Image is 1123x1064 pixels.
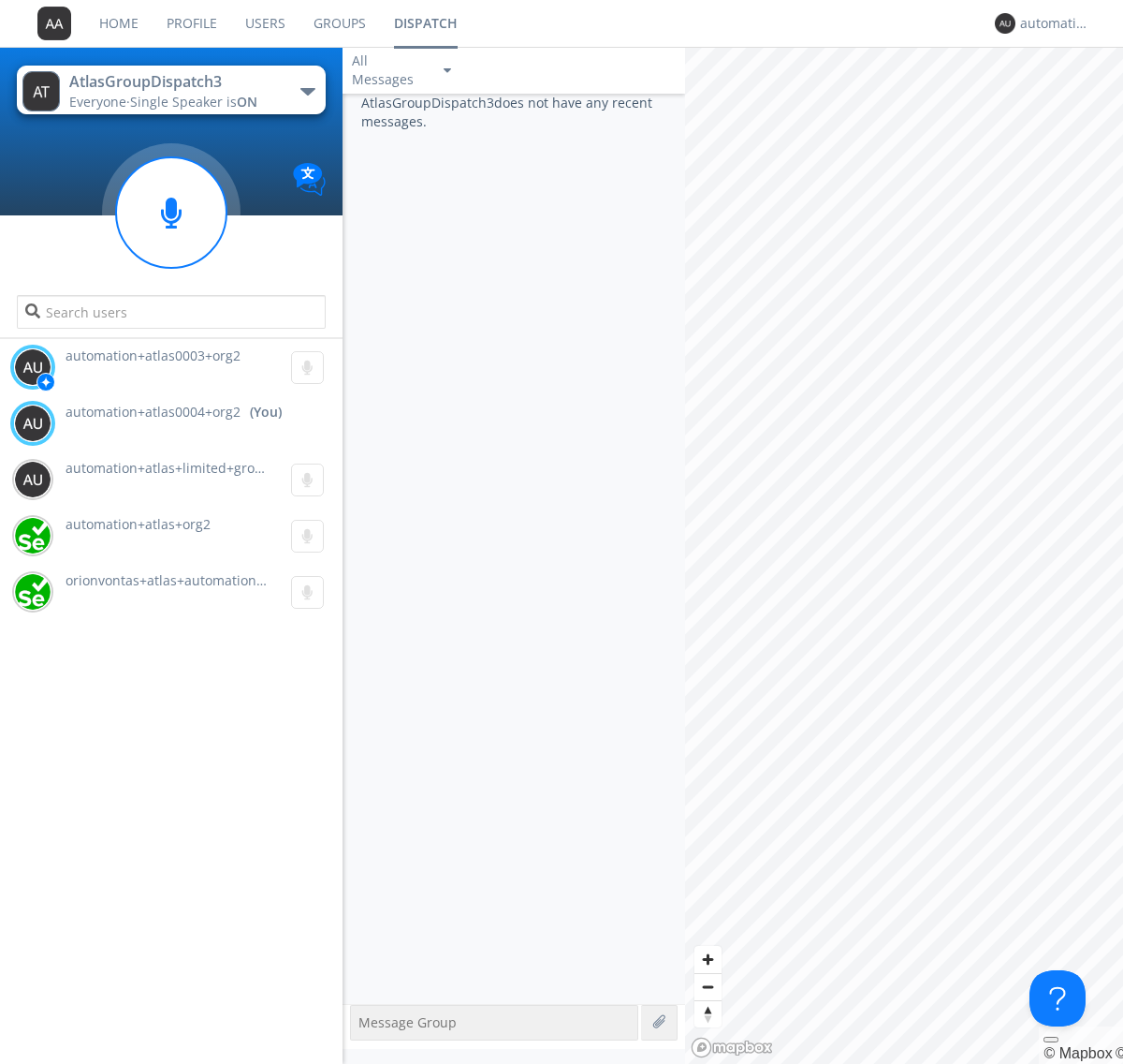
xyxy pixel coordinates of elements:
[14,573,51,611] img: 29d36aed6fa347d5a1537e7736e6aa13
[14,517,51,554] img: 416df68e558d44378204aed28a8ce244
[66,347,241,364] span: automation+atlas0003+org2
[17,295,325,329] input: Search users
[343,94,685,1004] div: AtlasGroupDispatch3 does not have any recent messages.
[352,52,427,89] div: All Messages
[694,946,722,973] button: Zoom in
[1043,1045,1112,1061] a: Mapbox
[14,461,51,498] img: 373638.png
[14,405,51,442] img: 373638.png
[995,13,1015,34] img: 373638.png
[1029,970,1086,1027] iframe: Toggle Customer Support
[1043,1037,1058,1042] button: Toggle attribution
[66,571,292,589] span: orionvontas+atlas+automation+org2
[66,515,211,533] span: automation+atlas+org2
[444,68,451,73] img: caret-down-sm.svg
[694,1000,722,1027] button: Reset bearing to north
[69,71,280,93] div: AtlasGroupDispatch3
[237,93,257,111] span: ON
[293,163,326,196] img: Translation enabled
[37,7,71,40] img: 373638.png
[69,93,280,111] div: Everyone ·
[1020,14,1090,33] div: automation+atlas0004+org2
[691,1037,773,1058] a: Mapbox logo
[130,93,257,111] span: Single Speaker is
[22,71,60,111] img: 373638.png
[17,66,325,114] button: AtlasGroupDispatch3Everyone·Single Speaker isON
[694,1001,722,1027] span: Reset bearing to north
[250,403,282,421] div: (You)
[14,348,51,386] img: 373638.png
[66,403,241,421] span: automation+atlas0004+org2
[66,459,314,477] span: automation+atlas+limited+groups+org2
[694,973,722,1000] button: Zoom out
[694,974,722,1000] span: Zoom out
